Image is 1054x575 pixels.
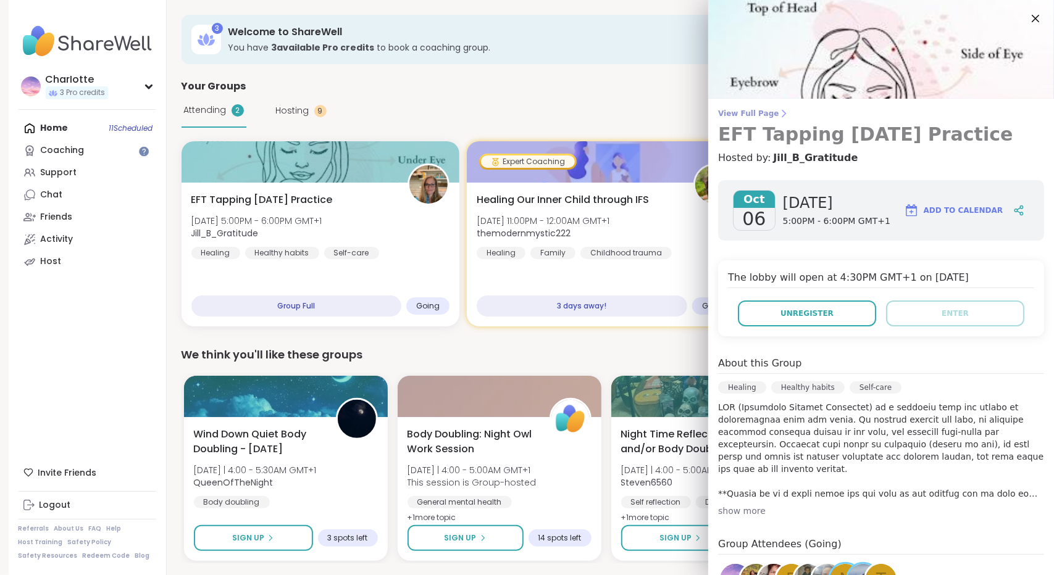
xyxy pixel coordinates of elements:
a: Jill_B_Gratitude [773,151,858,165]
a: Friends [19,206,156,228]
div: Healing [477,247,525,259]
b: QueenOfTheNight [194,476,274,489]
a: Support [19,162,156,184]
button: Sign Up [194,525,313,551]
div: Expert Coaching [481,155,575,168]
b: Jill_B_Gratitude [191,227,259,239]
img: QueenOfTheNight [338,400,376,438]
div: Group Full [191,296,402,316]
div: Self-care [850,381,901,394]
h3: Welcome to ShareWell [228,25,905,39]
span: Sign Up [659,532,692,544]
span: Your Groups [182,79,246,94]
span: View Full Page [718,109,1044,118]
h4: Hosted by: [718,151,1044,165]
button: Sign Up [408,525,524,551]
span: Going [416,301,440,311]
h4: About this Group [718,356,801,371]
a: Help [107,524,122,533]
div: Healing [718,381,766,394]
span: Hosting [276,104,309,117]
a: Host [19,250,156,273]
a: Chat [19,184,156,206]
img: CharIotte [21,77,41,96]
img: Jill_B_Gratitude [409,165,448,204]
span: Night Time Reflection and/or Body Doubling [621,427,750,457]
span: Unregister [780,308,834,319]
div: Logout [40,499,71,511]
img: ShareWell Logomark [904,203,919,218]
div: Self reflection [621,496,691,508]
b: themodernmystic222 [477,227,571,239]
div: show more [718,505,1044,517]
div: Activity [41,233,73,246]
span: [DATE] | 4:00 - 5:30AM GMT+1 [194,464,317,476]
div: Family [530,247,575,259]
span: [DATE] 5:00PM - 6:00PM GMT+1 [191,215,322,227]
button: Unregister [738,300,876,326]
div: 3 days away! [477,296,687,316]
div: 9 [314,105,327,117]
b: Steven6560 [621,476,673,489]
button: Add to Calendar [898,196,1008,225]
a: Activity [19,228,156,250]
div: 2 [232,104,244,117]
img: ShareWell Nav Logo [19,20,156,63]
span: [DATE] | 4:00 - 5:00AM GMT+1 [408,464,537,476]
button: Enter [886,300,1024,326]
span: Add to Calendar [924,205,1003,216]
h4: The lobby will open at 4:30PM GMT+1 on [DATE] [728,270,1034,288]
span: 3 Pro credits [61,88,106,98]
div: Childhood trauma [580,247,672,259]
a: Blog [135,552,150,560]
div: Coaching [41,144,85,157]
span: Attending [184,104,227,117]
span: [DATE] 11:00PM - 12:00AM GMT+1 [477,215,609,227]
img: themodernmystic222 [695,165,734,204]
span: Enter [942,308,969,319]
div: Host [41,255,62,268]
div: Daily check-in [696,496,770,508]
span: This session is Group-hosted [408,476,537,489]
div: Healing [191,247,240,259]
span: [DATE] [783,193,890,213]
a: Safety Resources [19,552,78,560]
div: We think you'll like these groups [182,346,1031,363]
b: 3 available Pro credit s [272,41,375,54]
div: Self-care [324,247,379,259]
a: FAQ [89,524,102,533]
span: Body Doubling: Night Owl Work Session [408,427,536,457]
span: EFT Tapping [DATE] Practice [191,192,333,207]
a: Redeem Code [83,552,130,560]
span: Going [702,301,726,311]
div: Body doubling [194,496,270,508]
a: Coaching [19,139,156,162]
div: Chat [41,189,63,201]
span: Sign Up [445,532,477,544]
div: Invite Friends [19,461,156,484]
div: Healthy habits [771,381,845,394]
button: Sign Up [621,525,740,551]
a: Safety Policy [68,538,112,547]
span: [DATE] | 4:00 - 5:00AM GMT+1 [621,464,745,476]
span: 14 spots left [538,533,582,543]
span: Oct [734,191,775,208]
p: LOR (Ipsumdolo Sitamet Consectet) ad e seddoeiu temp inc utlabo et doloremagnaa enim adm venia. Q... [718,401,1044,500]
div: CharIotte [46,73,108,86]
iframe: Spotlight [139,146,149,156]
a: About Us [54,524,84,533]
a: Referrals [19,524,49,533]
span: 3 spots left [328,533,368,543]
span: Wind Down Quiet Body Doubling - [DATE] [194,427,322,457]
a: Logout [19,494,156,516]
div: Friends [41,211,73,223]
h3: EFT Tapping [DATE] Practice [718,123,1044,146]
h3: You have to book a coaching group. [228,41,905,54]
span: 06 [742,208,766,230]
a: Host Training [19,538,63,547]
span: 5:00PM - 6:00PM GMT+1 [783,215,890,228]
a: View Full PageEFT Tapping [DATE] Practice [718,109,1044,146]
div: Healthy habits [245,247,319,259]
h4: Group Attendees (Going) [718,537,1044,555]
div: Support [41,167,77,179]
